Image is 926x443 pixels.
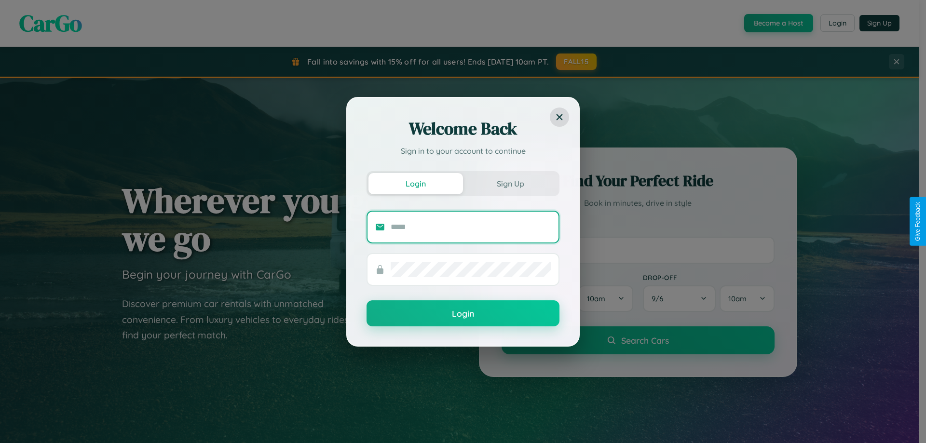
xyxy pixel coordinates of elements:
[367,117,559,140] h2: Welcome Back
[367,145,559,157] p: Sign in to your account to continue
[368,173,463,194] button: Login
[367,300,559,326] button: Login
[463,173,558,194] button: Sign Up
[914,202,921,241] div: Give Feedback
